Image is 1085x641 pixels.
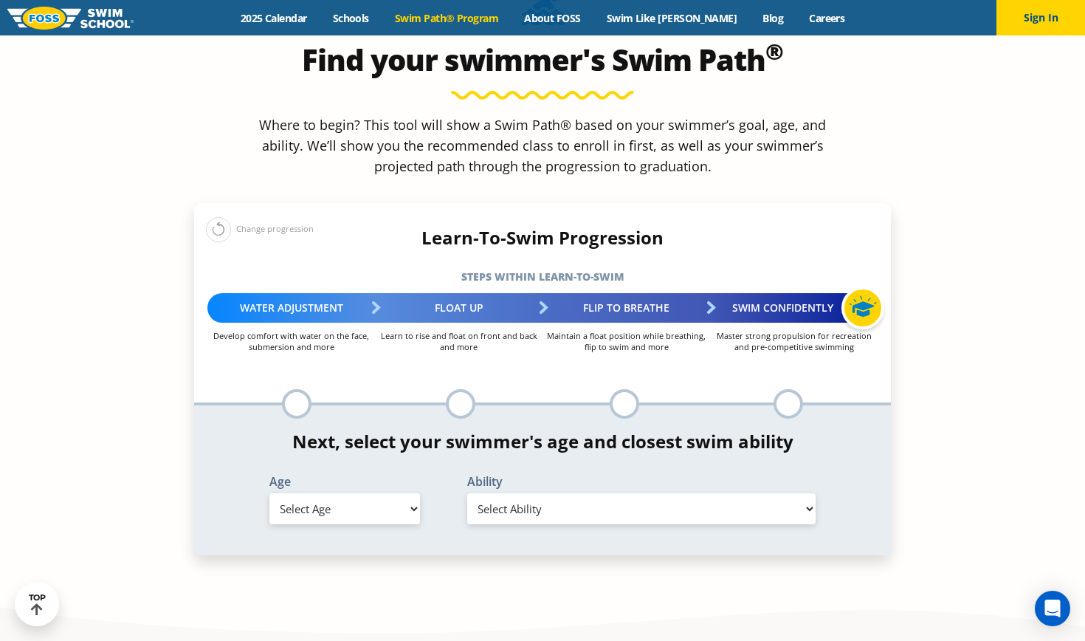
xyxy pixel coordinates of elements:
[320,11,382,25] a: Schools
[710,330,878,352] p: Master strong propulsion for recreation and pre-competitive swimming
[194,267,891,287] h5: Steps within Learn-to-Swim
[512,11,594,25] a: About FOSS
[206,216,314,242] div: Change progression
[467,476,816,487] label: Ability
[194,227,891,248] h4: Learn-To-Swim Progression
[542,330,710,352] p: Maintain a float position while breathing, flip to swim and more
[29,593,46,616] div: TOP
[269,476,420,487] label: Age
[750,11,796,25] a: Blog
[194,42,891,78] h2: Find your swimmer's Swim Path
[7,7,134,30] img: FOSS Swim School Logo
[1035,591,1070,626] div: Open Intercom Messenger
[375,330,542,352] p: Learn to rise and float on front and back and more
[227,11,320,25] a: 2025 Calendar
[207,293,375,323] div: Water Adjustment
[765,36,783,66] sup: ®
[207,330,375,352] p: Develop comfort with water on the face, submersion and more
[375,293,542,323] div: Float Up
[593,11,750,25] a: Swim Like [PERSON_NAME]
[253,114,832,176] p: Where to begin? This tool will show a Swim Path® based on your swimmer’s goal, age, and ability. ...
[796,11,858,25] a: Careers
[382,11,511,25] a: Swim Path® Program
[710,293,878,323] div: Swim Confidently
[542,293,710,323] div: Flip to Breathe
[194,431,891,452] h4: Next, select your swimmer's age and closest swim ability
